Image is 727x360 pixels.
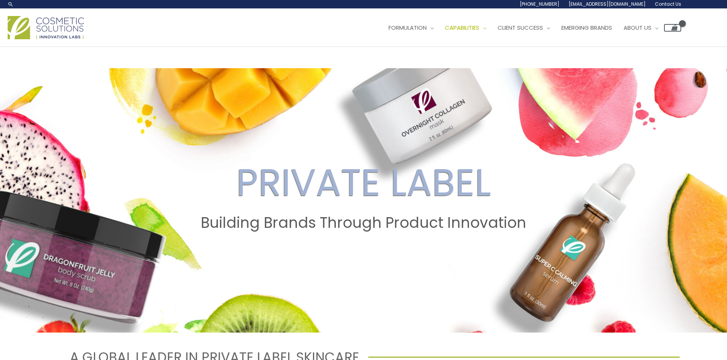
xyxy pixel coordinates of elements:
[8,1,14,7] a: Search icon link
[664,24,681,32] a: View Shopping Cart, empty
[7,214,720,232] h2: Building Brands Through Product Innovation
[388,24,427,32] span: Formulation
[624,24,651,32] span: About Us
[569,1,646,7] span: [EMAIL_ADDRESS][DOMAIN_NAME]
[498,24,543,32] span: Client Success
[383,16,439,39] a: Formulation
[561,24,612,32] span: Emerging Brands
[377,16,681,39] nav: Site Navigation
[439,16,492,39] a: Capabilities
[655,1,681,7] span: Contact Us
[556,16,618,39] a: Emerging Brands
[445,24,479,32] span: Capabilities
[618,16,664,39] a: About Us
[520,1,559,7] span: [PHONE_NUMBER]
[8,16,84,39] img: Cosmetic Solutions Logo
[7,160,720,205] h2: PRIVATE LABEL
[492,16,556,39] a: Client Success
